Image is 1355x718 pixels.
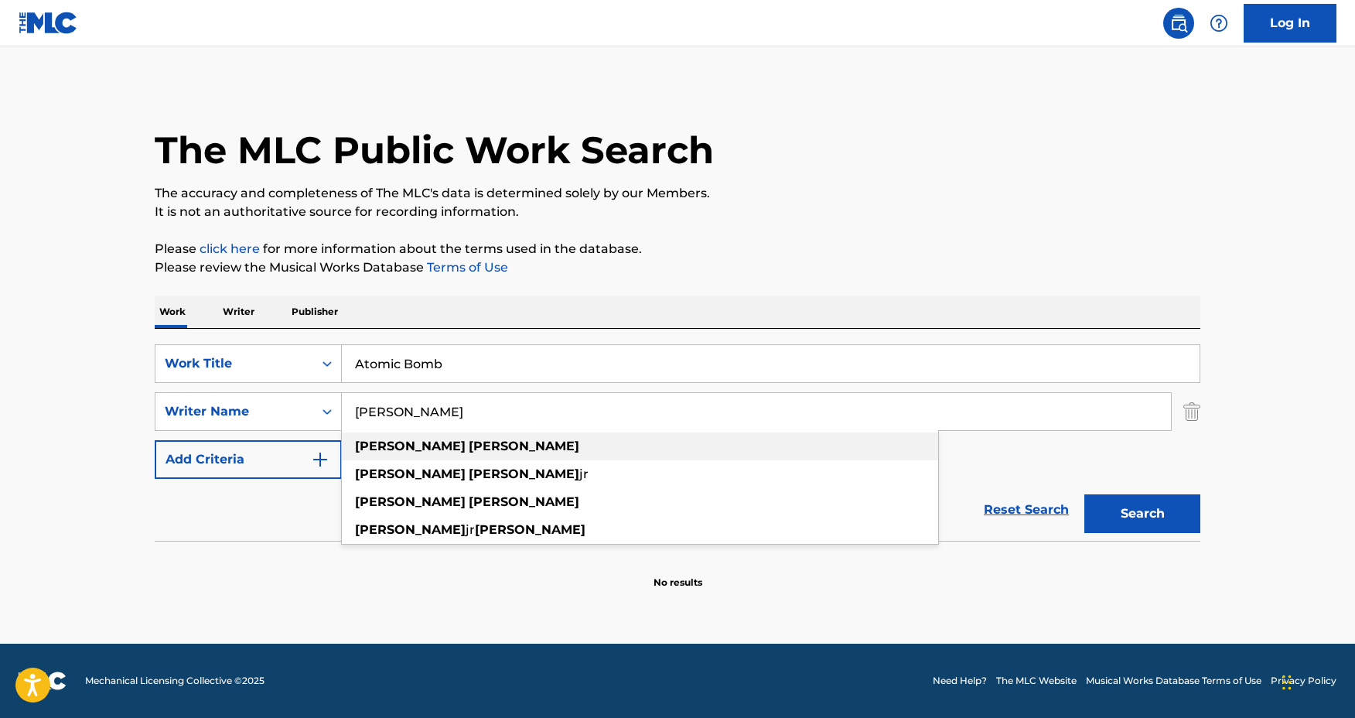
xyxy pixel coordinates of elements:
a: Terms of Use [424,260,508,275]
div: Help [1203,8,1234,39]
a: Musical Works Database Terms of Use [1086,674,1261,688]
a: Log In [1244,4,1336,43]
p: Publisher [287,296,343,328]
strong: [PERSON_NAME] [469,467,579,481]
a: Public Search [1163,8,1194,39]
strong: [PERSON_NAME] [355,439,466,453]
strong: [PERSON_NAME] [355,467,466,481]
span: jr [466,522,475,537]
div: Drag [1282,659,1292,706]
a: Privacy Policy [1271,674,1336,688]
iframe: Chat Widget [1278,644,1355,718]
p: Please for more information about the terms used in the database. [155,240,1200,258]
img: help [1210,14,1228,32]
strong: [PERSON_NAME] [355,494,466,509]
img: search [1169,14,1188,32]
span: jr [579,467,589,481]
a: click here [200,241,260,256]
p: It is not an authoritative source for recording information. [155,203,1200,221]
img: Delete Criterion [1183,392,1200,431]
h1: The MLC Public Work Search [155,127,714,173]
a: Need Help? [933,674,987,688]
img: MLC Logo [19,12,78,34]
p: The accuracy and completeness of The MLC's data is determined solely by our Members. [155,184,1200,203]
p: Work [155,296,190,328]
img: logo [19,672,67,690]
div: Work Title [165,354,304,373]
a: The MLC Website [996,674,1077,688]
img: 9d2ae6d4665cec9f34b9.svg [311,450,329,469]
strong: [PERSON_NAME] [355,522,466,537]
strong: [PERSON_NAME] [469,494,579,509]
form: Search Form [155,344,1200,541]
p: No results [654,557,702,590]
span: Mechanical Licensing Collective © 2025 [85,674,265,688]
strong: [PERSON_NAME] [475,522,585,537]
button: Search [1084,494,1200,533]
strong: [PERSON_NAME] [469,439,579,453]
div: Writer Name [165,402,304,421]
p: Writer [218,296,259,328]
p: Please review the Musical Works Database [155,258,1200,277]
a: Reset Search [976,493,1077,527]
button: Add Criteria [155,440,342,479]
